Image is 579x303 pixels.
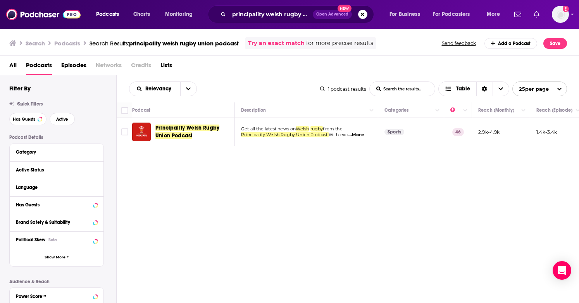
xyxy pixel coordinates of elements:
[16,167,92,173] div: Active Status
[536,106,572,115] div: Reach (Episode)
[478,129,500,135] p: 2.9k-4.9k
[9,59,17,75] a: All
[329,132,348,137] span: With exc
[16,149,92,155] div: Category
[241,106,266,115] div: Description
[338,5,352,12] span: New
[513,83,549,95] span: 25 per page
[316,12,348,16] span: Open Advanced
[90,40,239,47] a: Search Results:principality welsh rugby union podcast
[26,59,52,75] a: Podcasts
[26,40,45,47] h3: Search
[129,81,197,96] h2: Choose List sort
[428,8,481,21] button: open menu
[481,8,510,21] button: open menu
[16,237,45,242] span: Political Skew
[384,129,404,135] a: Sports
[306,39,373,48] span: for more precise results
[552,6,569,23] img: User Profile
[553,261,571,280] div: Open Intercom Messenger
[132,123,151,141] img: Principality Welsh Rugby Union Podcast
[452,128,464,136] p: 46
[215,5,381,23] div: Search podcasts, credits, & more...
[16,220,91,225] div: Brand Safety & Suitability
[531,8,543,21] a: Show notifications dropdown
[16,235,97,244] button: Political SkewBeta
[16,165,97,175] button: Active Status
[296,126,309,132] span: Welsh
[61,59,86,75] a: Episodes
[180,82,196,96] button: open menu
[16,182,97,192] button: Language
[433,9,470,20] span: For Podcasters
[16,202,91,208] div: Has Guests
[241,126,296,132] span: Get all the latest news on
[6,7,81,22] img: Podchaser - Follow, Share and Rate Podcasts
[248,39,305,48] a: Try an exact match
[348,132,364,138] span: ...More
[476,82,493,96] div: Sort Direction
[16,217,97,227] button: Brand Safety & Suitability
[367,106,376,115] button: Column Actions
[121,128,128,135] span: Toggle select row
[552,6,569,23] button: Show profile menu
[128,8,155,21] a: Charts
[389,9,420,20] span: For Business
[16,185,92,190] div: Language
[50,113,75,125] button: Active
[131,59,151,75] span: Credits
[9,279,104,284] p: Audience & Reach
[543,38,567,49] button: Save
[145,86,174,92] span: Relevancy
[9,85,31,92] h2: Filter By
[439,40,478,47] button: Send feedback
[13,117,35,121] span: Has Guests
[10,249,103,266] button: Show More
[484,38,538,49] a: Add a Podcast
[241,132,329,137] span: Principality Welsh Rugby Union Podcast.
[45,255,65,260] span: Show More
[16,294,91,299] div: Power Score™
[384,106,408,115] div: Categories
[438,81,509,96] button: Choose View
[229,8,313,21] input: Search podcasts, credits, & more...
[129,40,239,47] span: principality welsh rugby union podcast
[133,9,150,20] span: Charts
[16,291,97,301] button: Power Score™
[536,129,557,135] p: 1.4k-3.4k
[56,117,68,121] span: Active
[313,10,352,19] button: Open AdvancedNew
[91,8,129,21] button: open menu
[450,106,461,115] div: Power Score
[519,106,528,115] button: Column Actions
[90,40,239,47] div: Search Results:
[155,125,219,139] span: Principality Welsh Rugby Union Podcast
[487,9,500,20] span: More
[512,81,567,96] button: open menu
[9,113,47,125] button: Has Guests
[323,126,342,132] span: from the
[132,106,150,115] div: Podcast
[16,147,97,157] button: Category
[461,106,470,115] button: Column Actions
[433,106,442,115] button: Column Actions
[96,59,122,75] span: Networks
[48,237,57,242] div: Beta
[54,40,80,47] h3: Podcasts
[160,59,172,75] a: Lists
[310,126,323,132] span: rugby
[478,106,514,115] div: Reach (Monthly)
[9,135,104,140] p: Podcast Details
[96,9,119,20] span: Podcasts
[165,9,193,20] span: Monitoring
[16,200,97,210] button: Has Guests
[456,86,470,92] span: Table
